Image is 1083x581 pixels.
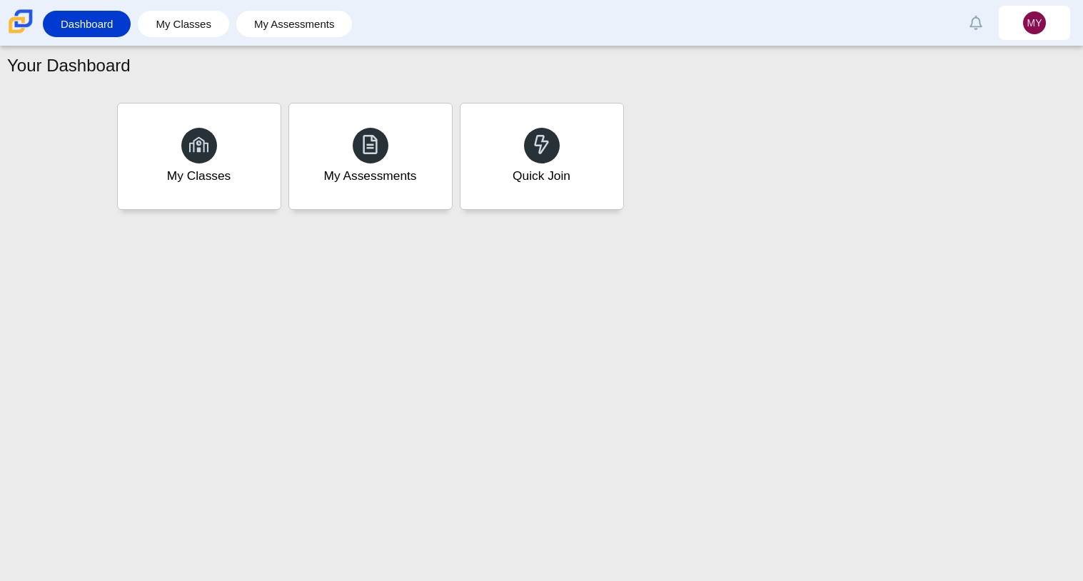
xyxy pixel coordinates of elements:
[999,6,1070,40] a: MY
[324,167,417,185] div: My Assessments
[6,26,36,39] a: Carmen School of Science & Technology
[960,7,992,39] a: Alerts
[50,11,124,37] a: Dashboard
[243,11,346,37] a: My Assessments
[167,167,231,185] div: My Classes
[145,11,222,37] a: My Classes
[1027,18,1042,28] span: MY
[460,103,624,210] a: Quick Join
[117,103,281,210] a: My Classes
[7,54,131,78] h1: Your Dashboard
[513,167,570,185] div: Quick Join
[288,103,453,210] a: My Assessments
[6,6,36,36] img: Carmen School of Science & Technology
